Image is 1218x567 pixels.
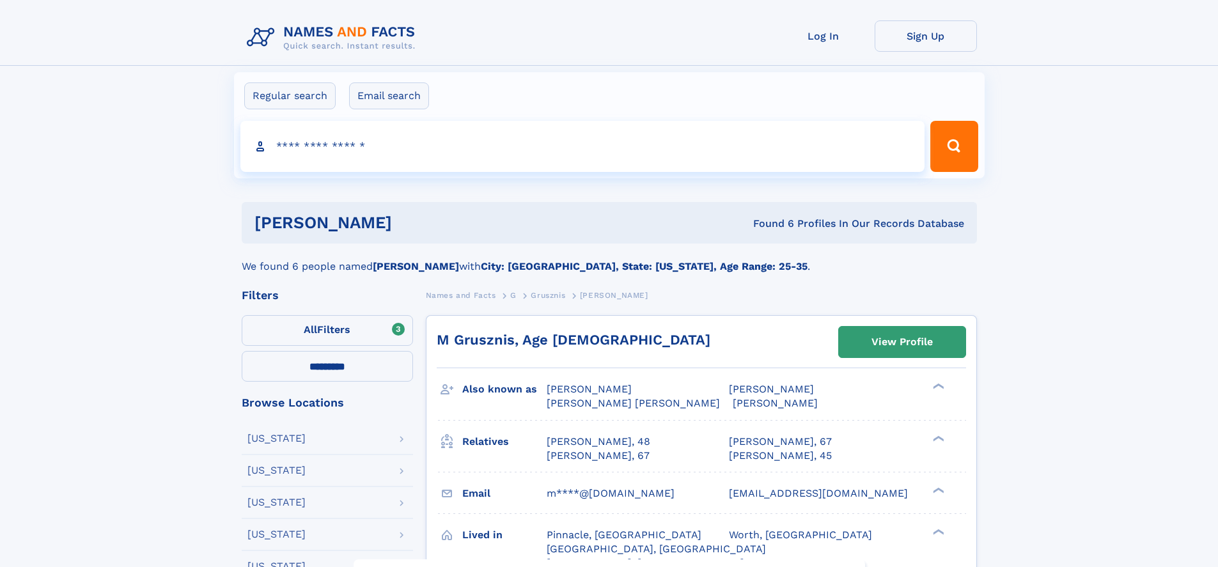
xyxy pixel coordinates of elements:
b: City: [GEOGRAPHIC_DATA], State: [US_STATE], Age Range: 25-35 [481,260,808,272]
span: [GEOGRAPHIC_DATA], [GEOGRAPHIC_DATA] [547,543,766,555]
img: Logo Names and Facts [242,20,426,55]
button: Search Button [930,121,978,172]
label: Regular search [244,82,336,109]
span: [PERSON_NAME] [729,383,814,395]
div: [US_STATE] [247,465,306,476]
div: [US_STATE] [247,433,306,444]
a: [PERSON_NAME], 48 [547,435,650,449]
div: Filters [242,290,413,301]
div: View Profile [871,327,933,357]
a: Sign Up [875,20,977,52]
span: [PERSON_NAME] [547,383,632,395]
a: M Grusznis, Age [DEMOGRAPHIC_DATA] [437,332,710,348]
div: ❯ [930,382,945,391]
a: Names and Facts [426,287,496,303]
span: Grusznis [531,291,565,300]
span: Worth, [GEOGRAPHIC_DATA] [729,529,872,541]
span: [PERSON_NAME] [733,397,818,409]
div: Found 6 Profiles In Our Records Database [572,217,964,231]
span: G [510,291,517,300]
h3: Also known as [462,378,547,400]
span: All [304,323,317,336]
div: ❯ [930,434,945,442]
div: [US_STATE] [247,529,306,540]
label: Filters [242,315,413,346]
span: [PERSON_NAME] [580,291,648,300]
span: [PERSON_NAME] [PERSON_NAME] [547,397,720,409]
h3: Email [462,483,547,504]
span: Pinnacle, [GEOGRAPHIC_DATA] [547,529,701,541]
div: ❯ [930,527,945,536]
a: View Profile [839,327,965,357]
h3: Lived in [462,524,547,546]
div: ❯ [930,486,945,494]
a: [PERSON_NAME], 67 [547,449,650,463]
div: [US_STATE] [247,497,306,508]
b: [PERSON_NAME] [373,260,459,272]
a: Log In [772,20,875,52]
h3: Relatives [462,431,547,453]
a: G [510,287,517,303]
span: [EMAIL_ADDRESS][DOMAIN_NAME] [729,487,908,499]
input: search input [240,121,925,172]
label: Email search [349,82,429,109]
a: Grusznis [531,287,565,303]
a: [PERSON_NAME], 45 [729,449,832,463]
a: [PERSON_NAME], 67 [729,435,832,449]
div: Browse Locations [242,397,413,408]
div: We found 6 people named with . [242,244,977,274]
h1: [PERSON_NAME] [254,215,573,231]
